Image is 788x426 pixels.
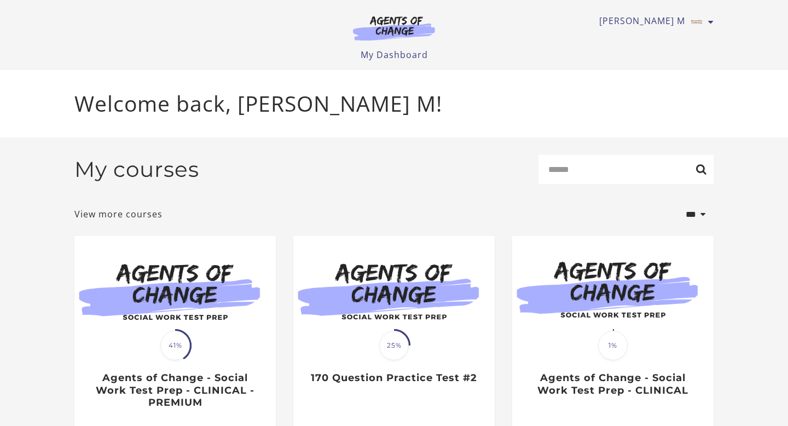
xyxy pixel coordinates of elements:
[74,208,163,221] a: View more courses
[524,372,702,396] h3: Agents of Change - Social Work Test Prep - CLINICAL
[379,331,409,360] span: 25%
[160,331,190,360] span: 41%
[74,88,714,120] p: Welcome back, [PERSON_NAME] M!
[341,15,447,41] img: Agents of Change Logo
[361,49,428,61] a: My Dashboard
[74,157,199,182] h2: My courses
[599,13,708,31] a: Toggle menu
[86,372,264,409] h3: Agents of Change - Social Work Test Prep - CLINICAL - PREMIUM
[598,331,628,360] span: 1%
[305,372,483,384] h3: 170 Question Practice Test #2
